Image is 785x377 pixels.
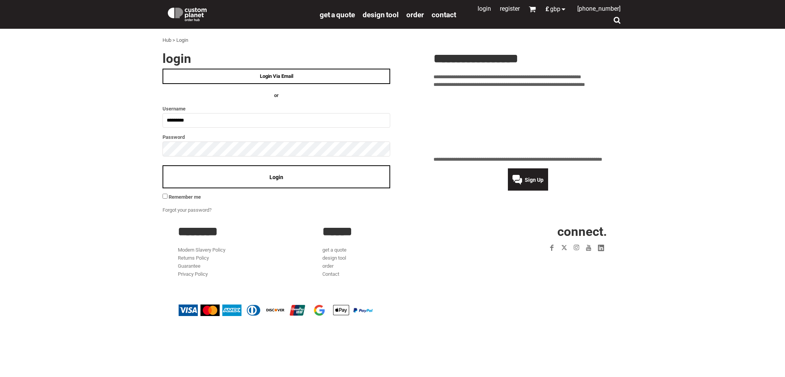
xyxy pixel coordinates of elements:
img: PayPal [353,308,373,313]
h4: OR [163,92,390,100]
a: Custom Planet [163,2,316,25]
img: Visa [179,305,198,316]
span: Remember me [169,194,201,200]
span: [PHONE_NUMBER] [577,5,621,12]
span: Login [269,174,283,180]
a: order [322,263,333,269]
span: Sign Up [525,177,544,183]
a: Register [500,5,520,12]
a: Contact [322,271,339,277]
img: Diners Club [244,305,263,316]
a: Guarantee [178,263,200,269]
a: Privacy Policy [178,271,208,277]
h2: Login [163,52,390,65]
iframe: Customer reviews powered by Trustpilot [434,94,622,151]
a: order [406,10,424,19]
iframe: Customer reviews powered by Trustpilot [501,258,607,268]
a: Modern Slavery Policy [178,247,225,253]
img: China UnionPay [288,305,307,316]
div: > [172,36,175,44]
span: £ [545,6,550,12]
label: Username [163,104,390,113]
h2: CONNECT. [467,225,607,238]
a: design tool [322,255,346,261]
img: Mastercard [200,305,220,316]
a: design tool [363,10,399,19]
a: get a quote [322,247,347,253]
a: Contact [432,10,456,19]
img: Google Pay [310,305,329,316]
img: Apple Pay [332,305,351,316]
span: Login Via Email [260,73,293,79]
div: Login [176,36,188,44]
span: GBP [550,6,560,12]
a: get a quote [320,10,355,19]
label: Password [163,133,390,142]
a: Login [478,5,491,12]
img: Custom Planet [166,6,208,21]
a: Login Via Email [163,69,390,84]
img: Discover [266,305,285,316]
a: Hub [163,37,171,43]
img: American Express [222,305,241,316]
input: Remember me [163,194,168,199]
a: Forgot your password? [163,207,212,213]
a: Returns Policy [178,255,209,261]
